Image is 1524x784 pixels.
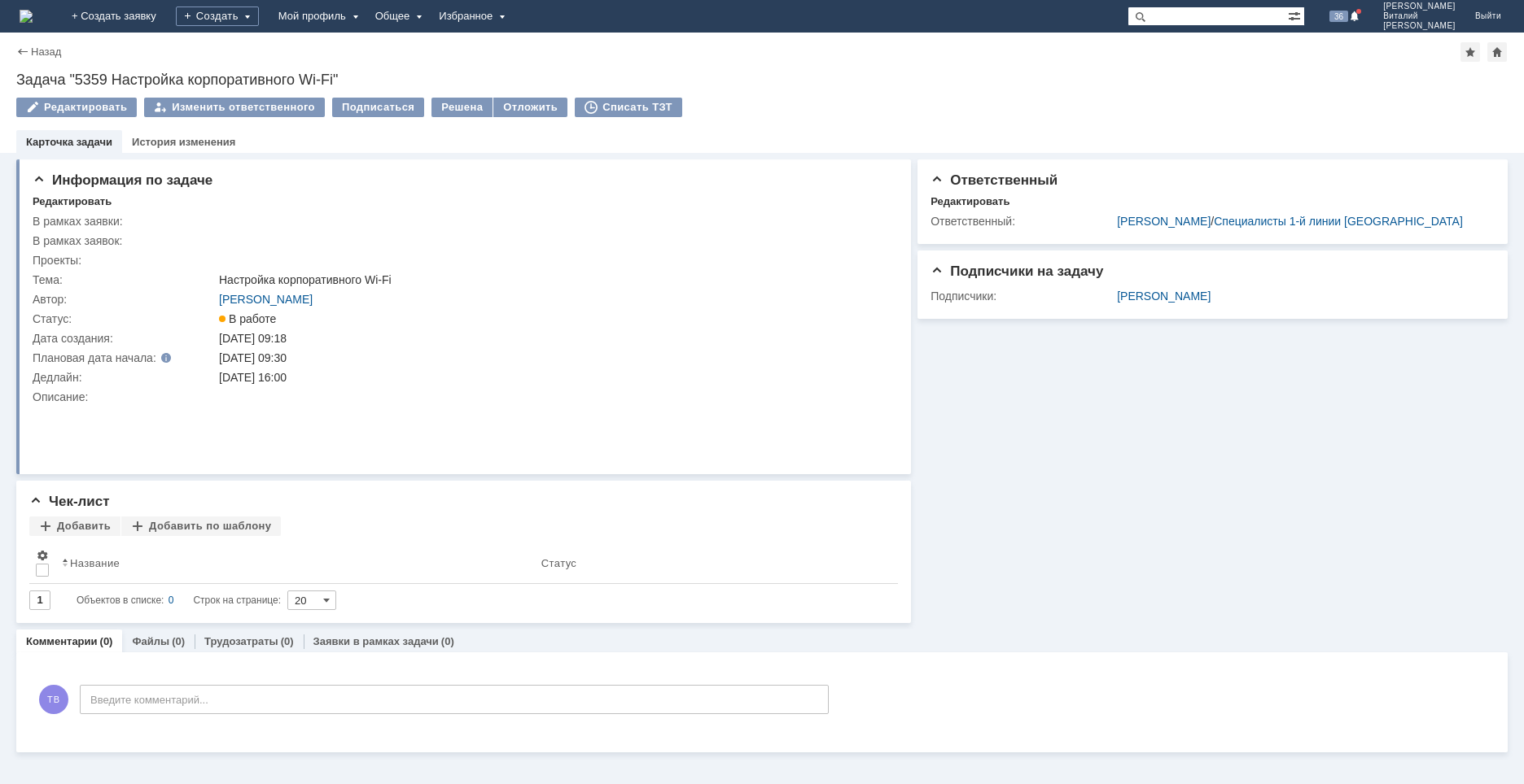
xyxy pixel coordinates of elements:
[33,332,216,345] div: Дата создания:
[33,215,216,228] div: В рамках заявки:
[1288,7,1304,23] span: Расширенный поиск
[1383,11,1456,21] span: Виталий
[77,590,281,610] i: Строк на странице:
[219,371,887,384] div: [DATE] 16:00
[219,351,887,364] div: [DATE] 09:30
[55,542,535,584] th: Название
[33,234,216,247] div: В рамках заявок:
[931,215,1114,228] div: Ответственный:
[1214,215,1463,228] a: Специалисты 1-й линии [GEOGRAPHIC_DATA]
[931,172,1058,188] span: Ответственный
[281,635,294,647] div: (0)
[33,390,890,403] div: Описание:
[33,371,216,384] div: Дедлайн:
[1383,2,1456,11] span: [PERSON_NAME]
[313,635,439,647] a: Заявки в рамках задачи
[931,290,1114,303] div: Подписчики:
[1117,215,1211,228] a: [PERSON_NAME]
[16,72,1508,88] div: Задача "5359 Настройка корпоративного Wi-Fi"
[219,273,887,286] div: Настройка корпоративного Wi-Fi
[1487,42,1507,62] div: Сделать домашней страницей
[535,542,885,584] th: Статус
[1460,42,1480,62] div: Добавить в избранное
[33,312,216,325] div: Статус:
[176,7,259,26] div: Создать
[541,557,576,569] div: Статус
[20,10,33,23] a: Перейти на домашнюю страницу
[33,293,216,306] div: Автор:
[219,312,276,325] span: В работе
[100,635,113,647] div: (0)
[1383,21,1456,31] span: [PERSON_NAME]
[33,273,216,286] div: Тема:
[33,195,112,208] div: Редактировать
[26,635,98,647] a: Комментарии
[132,136,235,148] a: История изменения
[204,635,278,647] a: Трудозатраты
[39,685,68,714] span: ТВ
[31,46,61,58] a: Назад
[26,136,112,148] a: Карточка задачи
[33,172,212,188] span: Информация по задаче
[1117,290,1211,303] a: [PERSON_NAME]
[172,635,185,647] div: (0)
[219,332,887,345] div: [DATE] 09:18
[931,264,1103,279] span: Подписчики на задачу
[1329,11,1348,22] span: 36
[1117,215,1486,228] div: /
[169,590,174,610] div: 0
[20,10,33,23] img: logo
[132,635,169,647] a: Файлы
[77,595,164,606] span: Объектов в списке:
[33,254,216,267] div: Проекты:
[33,351,196,364] div: Плановая дата начала:
[29,494,110,509] span: Чек-лист
[70,557,120,569] div: Название
[931,195,1009,208] div: Редактировать
[219,293,313,306] a: [PERSON_NAME]
[441,635,454,647] div: (0)
[36,549,49,562] span: Настройки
